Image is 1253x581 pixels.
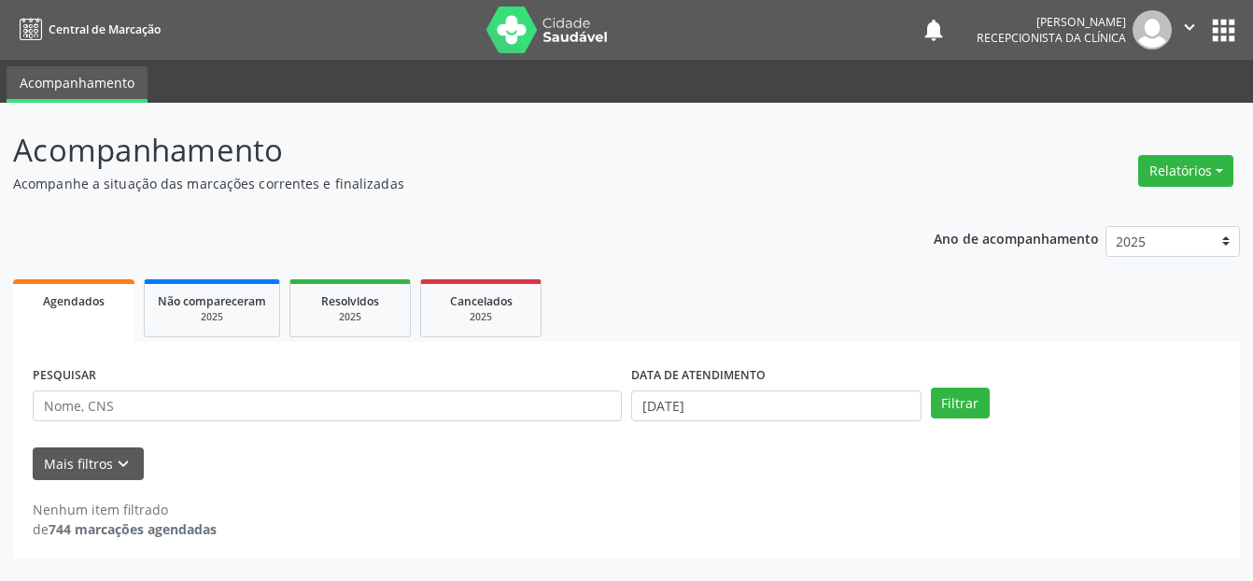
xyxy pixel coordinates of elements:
[158,310,266,324] div: 2025
[1172,10,1207,50] button: 
[631,361,766,390] label: DATA DE ATENDIMENTO
[7,66,148,103] a: Acompanhamento
[158,293,266,309] span: Não compareceram
[49,520,217,538] strong: 744 marcações agendadas
[631,390,922,422] input: Selecione um intervalo
[33,390,622,422] input: Nome, CNS
[303,310,397,324] div: 2025
[33,500,217,519] div: Nenhum item filtrado
[33,361,96,390] label: PESQUISAR
[43,293,105,309] span: Agendados
[931,388,990,419] button: Filtrar
[450,293,513,309] span: Cancelados
[434,310,528,324] div: 2025
[13,127,872,174] p: Acompanhamento
[1179,17,1200,37] i: 
[13,14,161,45] a: Central de Marcação
[934,226,1099,249] p: Ano de acompanhamento
[1133,10,1172,50] img: img
[113,454,134,475] i: keyboard_arrow_down
[33,447,144,480] button: Mais filtroskeyboard_arrow_down
[977,30,1126,46] span: Recepcionista da clínica
[49,21,161,37] span: Central de Marcação
[977,14,1126,30] div: [PERSON_NAME]
[33,519,217,539] div: de
[1207,14,1240,47] button: apps
[13,174,872,193] p: Acompanhe a situação das marcações correntes e finalizadas
[921,17,947,43] button: notifications
[1138,155,1233,187] button: Relatórios
[321,293,379,309] span: Resolvidos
